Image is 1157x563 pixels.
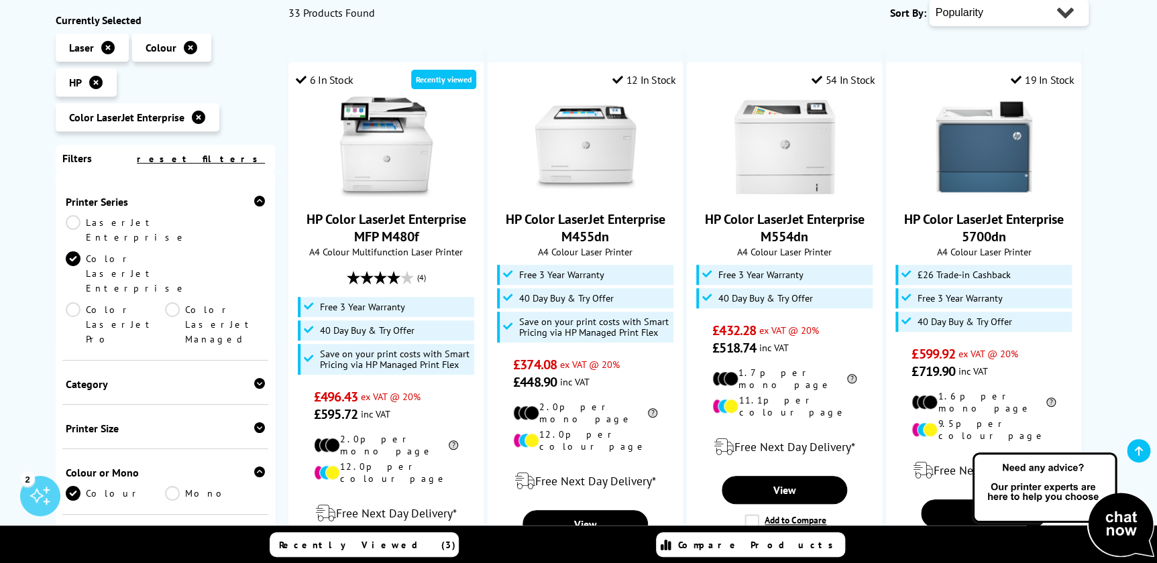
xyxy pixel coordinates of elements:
[522,510,647,538] a: View
[137,153,265,165] a: reset filters
[66,486,166,501] a: Colour
[506,210,665,245] a: HP Color LaserJet Enterprise M455dn
[66,195,266,208] div: Printer Series
[320,349,472,370] span: Save on your print costs with Smart Pricing via HP Managed Print Flex
[336,186,437,200] a: HP Color LaserJet Enterprise MFP M480f
[893,245,1074,258] span: A4 Colour Laser Printer
[921,499,1046,527] a: View
[314,405,357,423] span: £595.72
[513,373,557,391] span: £448.90
[560,358,620,371] span: ex VAT @ 20%
[656,532,845,557] a: Compare Products
[912,363,955,380] span: £719.90
[66,302,166,347] a: Color LaserJet Pro
[759,341,789,354] span: inc VAT
[296,245,476,258] span: A4 Colour Multifunction Laser Printer
[320,302,405,312] span: Free 3 Year Warranty
[66,466,266,479] div: Colour or Mono
[417,265,426,290] span: (4)
[69,41,94,54] span: Laser
[296,495,476,532] div: modal_delivery
[712,394,857,418] li: 11.1p per colour page
[165,486,265,501] a: Mono
[336,97,437,197] img: HP Color LaserJet Enterprise MFP M480f
[812,73,875,86] div: 54 In Stock
[314,460,458,485] li: 12.0p per colour page
[20,471,35,486] div: 2
[361,390,421,403] span: ex VAT @ 20%
[535,97,636,197] img: HP Color LaserJet Enterprise M455dn
[745,514,826,529] label: Add to Compare
[958,347,1018,360] span: ex VAT @ 20%
[934,97,1034,197] img: HP Color LaserJet Enterprise 5700dn
[560,375,590,388] span: inc VAT
[165,302,265,347] a: Color LaserJet Managed
[279,539,456,551] span: Recently Viewed (3)
[712,322,756,339] span: £432.28
[912,418,1056,442] li: 9.5p per colour page
[694,245,875,258] span: A4 Colour Laser Printer
[918,293,1003,304] span: Free 3 Year Warranty
[718,269,804,280] span: Free 3 Year Warranty
[912,390,1056,414] li: 1.6p per mono page
[66,377,266,391] div: Category
[411,70,476,89] div: Recently viewed
[288,6,375,19] span: 33 Products Found
[361,408,390,420] span: inc VAT
[958,365,988,377] span: inc VAT
[918,316,1012,327] span: 40 Day Buy & Try Offer
[734,186,835,200] a: HP Color LaserJet Enterprise M554dn
[314,433,458,457] li: 2.0p per mono page
[712,339,756,357] span: £518.74
[712,367,857,391] li: 1.7p per mono page
[535,186,636,200] a: HP Color LaserJet Enterprise M455dn
[694,428,875,466] div: modal_delivery
[912,345,955,363] span: £599.92
[56,13,276,27] div: Currently Selected
[495,245,675,258] span: A4 Colour Laser Printer
[1011,73,1074,86] div: 19 In Stock
[734,97,835,197] img: HP Color LaserJet Enterprise M554dn
[718,293,813,304] span: 40 Day Buy & Try Offer
[296,73,353,86] div: 6 In Stock
[759,324,819,336] span: ex VAT @ 20%
[519,293,614,304] span: 40 Day Buy & Try Offer
[904,210,1064,245] a: HP Color LaserJet Enterprise 5700dn
[612,73,675,86] div: 12 In Stock
[495,462,675,500] div: modal_delivery
[69,111,184,124] span: Color LaserJet Enterprise
[705,210,865,245] a: HP Color LaserJet Enterprise M554dn
[513,401,657,425] li: 2.0p per mono page
[314,388,357,405] span: £496.43
[722,476,846,504] a: View
[66,251,187,296] a: Color LaserJet Enterprise
[62,151,92,165] span: Filters
[678,539,840,551] span: Compare Products
[320,325,415,336] span: 40 Day Buy & Try Offer
[519,269,604,280] span: Free 3 Year Warranty
[307,210,466,245] a: HP Color LaserJet Enterprise MFP M480f
[66,422,266,435] div: Printer Size
[146,41,176,54] span: Colour
[893,452,1074,489] div: modal_delivery
[519,316,671,338] span: Save on your print costs with Smart Pricing via HP Managed Print Flex
[513,356,557,373] span: £374.08
[66,215,187,245] a: LaserJet Enterprise
[969,450,1157,560] img: Open Live Chat window
[918,269,1011,280] span: £26 Trade-in Cashback
[934,186,1034,200] a: HP Color LaserJet Enterprise 5700dn
[890,6,926,19] span: Sort By:
[513,428,657,452] li: 12.0p per colour page
[69,76,82,89] span: HP
[270,532,459,557] a: Recently Viewed (3)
